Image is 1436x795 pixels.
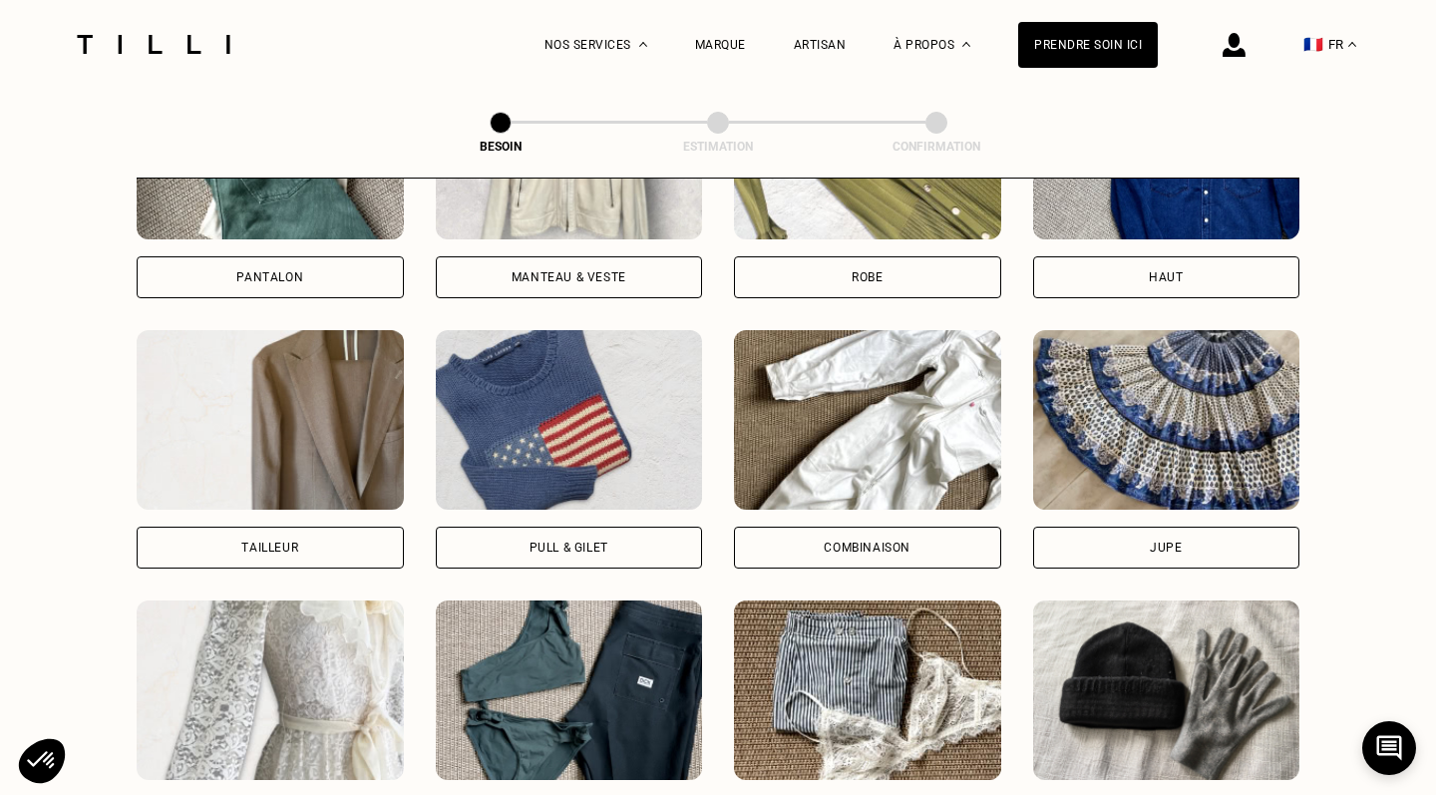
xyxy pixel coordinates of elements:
[1018,22,1158,68] a: Prendre soin ici
[1149,271,1183,283] div: Haut
[436,330,703,510] img: Tilli retouche votre Pull & gilet
[137,330,404,510] img: Tilli retouche votre Tailleur
[852,271,883,283] div: Robe
[1150,542,1182,554] div: Jupe
[618,140,818,154] div: Estimation
[137,600,404,780] img: Tilli retouche votre Robe de mariée
[1033,330,1300,510] img: Tilli retouche votre Jupe
[512,271,626,283] div: Manteau & Veste
[1223,33,1246,57] img: icône connexion
[236,271,303,283] div: Pantalon
[1303,35,1323,54] span: 🇫🇷
[639,42,647,47] img: Menu déroulant
[241,542,298,554] div: Tailleur
[734,330,1001,510] img: Tilli retouche votre Combinaison
[824,542,910,554] div: Combinaison
[530,542,608,554] div: Pull & gilet
[1033,600,1300,780] img: Tilli retouche votre Accessoires
[1348,42,1356,47] img: menu déroulant
[794,38,847,52] a: Artisan
[70,35,237,54] img: Logo du service de couturière Tilli
[436,600,703,780] img: Tilli retouche votre Maillot de bain
[695,38,746,52] a: Marque
[734,600,1001,780] img: Tilli retouche votre Lingerie
[962,42,970,47] img: Menu déroulant à propos
[837,140,1036,154] div: Confirmation
[401,140,600,154] div: Besoin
